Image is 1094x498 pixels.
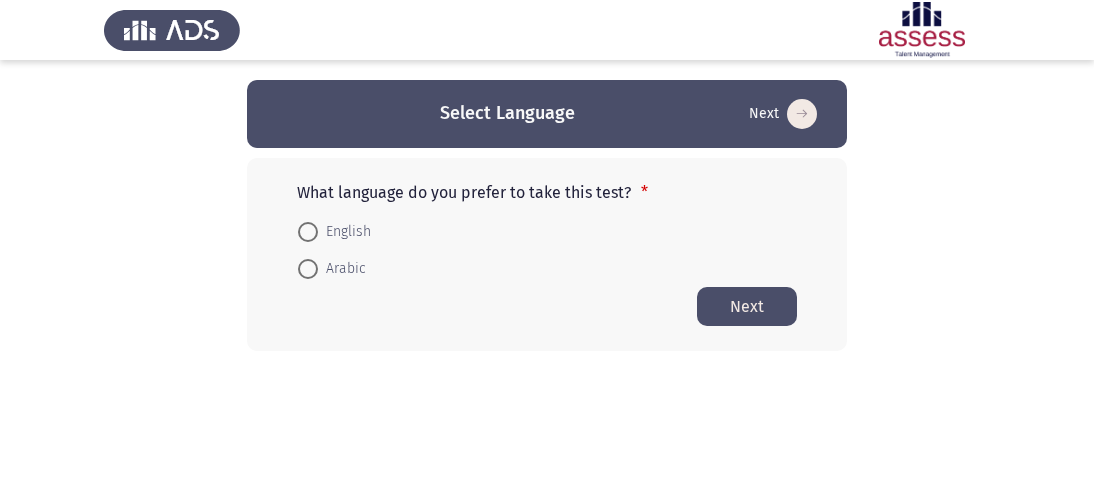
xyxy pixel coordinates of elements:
span: Arabic [318,257,366,281]
p: What language do you prefer to take this test? [297,183,797,202]
h3: Select Language [440,101,575,126]
span: English [318,220,371,244]
img: Assessment logo of ASSESS Employability - EBI [854,2,990,58]
img: Assess Talent Management logo [104,2,240,58]
button: Start assessment [697,287,797,326]
button: Start assessment [743,98,823,130]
